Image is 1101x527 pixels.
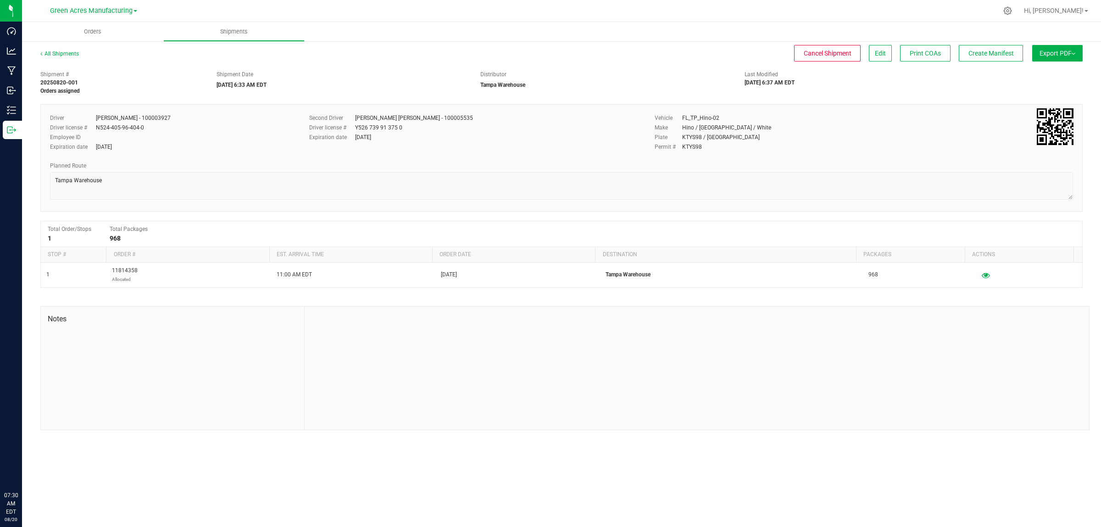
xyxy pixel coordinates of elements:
[96,143,112,151] div: [DATE]
[682,114,719,122] div: FL_TP_Hino-02
[40,50,79,57] a: All Shipments
[875,50,886,57] span: Edit
[1032,45,1083,62] button: Export PDF
[869,45,892,62] button: Edit
[910,50,941,57] span: Print COAs
[48,314,297,325] span: Notes
[355,133,371,141] div: [DATE]
[40,79,78,86] strong: 20250820-001
[1002,6,1013,15] div: Manage settings
[7,86,16,95] inline-svg: Inbound
[655,123,682,132] label: Make
[96,114,171,122] div: [PERSON_NAME] - 100003927
[7,46,16,56] inline-svg: Analytics
[745,70,778,78] label: Last Modified
[480,82,525,88] strong: Tampa Warehouse
[112,266,138,284] span: 11814358
[606,270,857,279] p: Tampa Warehouse
[110,235,121,242] strong: 968
[309,123,355,132] label: Driver license #
[50,114,96,122] label: Driver
[432,247,595,263] th: Order date
[217,82,267,88] strong: [DATE] 6:33 AM EDT
[480,70,506,78] label: Distributor
[794,45,861,62] button: Cancel Shipment
[7,27,16,36] inline-svg: Dashboard
[208,28,260,36] span: Shipments
[163,22,305,41] a: Shipments
[46,270,50,279] span: 1
[269,247,432,263] th: Est. arrival time
[50,163,86,169] span: Planned Route
[900,45,951,62] button: Print COAs
[41,247,106,263] th: Stop #
[682,143,702,151] div: KTYS98
[50,7,133,15] span: Green Acres Manufacturing
[50,123,96,132] label: Driver license #
[804,50,851,57] span: Cancel Shipment
[4,516,18,523] p: 08/20
[50,143,96,151] label: Expiration date
[959,45,1023,62] button: Create Manifest
[682,133,760,141] div: KTYS98 / [GEOGRAPHIC_DATA]
[40,70,203,78] span: Shipment #
[355,114,473,122] div: [PERSON_NAME] [PERSON_NAME] - 100005535
[217,70,253,78] label: Shipment Date
[277,270,312,279] span: 11:00 AM EDT
[309,114,355,122] label: Second Driver
[7,125,16,135] inline-svg: Outbound
[745,79,795,86] strong: [DATE] 6:37 AM EDT
[441,270,457,279] span: [DATE]
[682,123,771,132] div: Hino / [GEOGRAPHIC_DATA] / White
[655,133,682,141] label: Plate
[355,123,402,132] div: Y526 739 91 375 0
[4,491,18,516] p: 07:30 AM EDT
[595,247,856,263] th: Destination
[50,133,96,141] label: Employee ID
[48,235,51,242] strong: 1
[112,275,138,284] p: Allocated
[72,28,114,36] span: Orders
[106,247,269,263] th: Order #
[868,270,878,279] span: 968
[655,143,682,151] label: Permit #
[7,106,16,115] inline-svg: Inventory
[309,133,355,141] label: Expiration date
[1037,108,1073,145] qrcode: 20250820-001
[965,247,1073,263] th: Actions
[22,22,163,41] a: Orders
[48,226,91,232] span: Total Order/Stops
[9,454,37,481] iframe: Resource center
[1037,108,1073,145] img: Scan me!
[968,50,1014,57] span: Create Manifest
[1024,7,1084,14] span: Hi, [PERSON_NAME]!
[96,123,144,132] div: N524-405-96-404-0
[655,114,682,122] label: Vehicle
[7,66,16,75] inline-svg: Manufacturing
[40,88,80,94] strong: Orders assigned
[856,247,965,263] th: Packages
[110,226,148,232] span: Total Packages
